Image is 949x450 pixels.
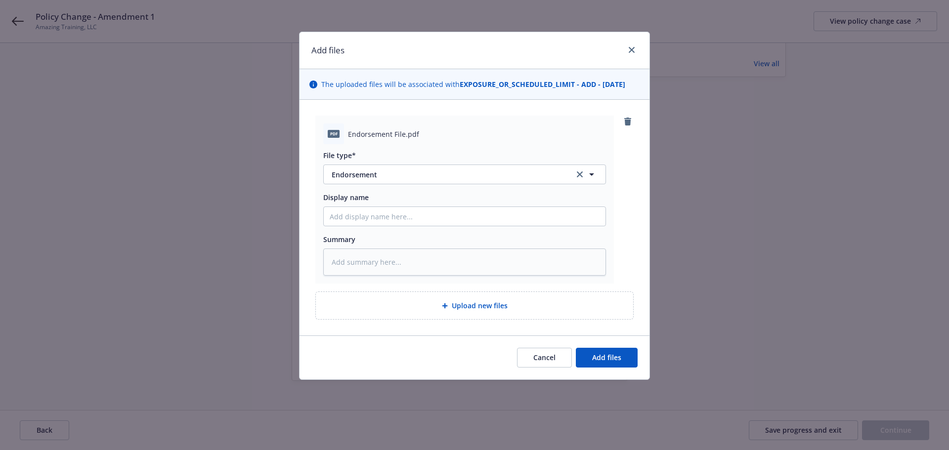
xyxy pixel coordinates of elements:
[626,44,638,56] a: close
[576,348,638,368] button: Add files
[321,79,625,89] span: The uploaded files will be associated with
[323,164,606,184] button: Endorsementclear selection
[517,348,572,368] button: Cancel
[324,207,605,226] input: Add display name here...
[323,235,355,244] span: Summary
[315,291,634,320] div: Upload new files
[311,44,345,57] h1: Add files
[460,80,625,89] strong: EXPOSURE_OR_SCHEDULED_LIMIT - ADD - [DATE]
[323,193,369,202] span: Display name
[323,151,356,160] span: File type*
[452,300,508,311] span: Upload new files
[533,353,556,362] span: Cancel
[592,353,621,362] span: Add files
[328,130,340,137] span: pdf
[348,129,419,139] span: Endorsement File.pdf
[574,168,586,180] a: clear selection
[622,116,634,127] a: remove
[332,169,561,180] span: Endorsement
